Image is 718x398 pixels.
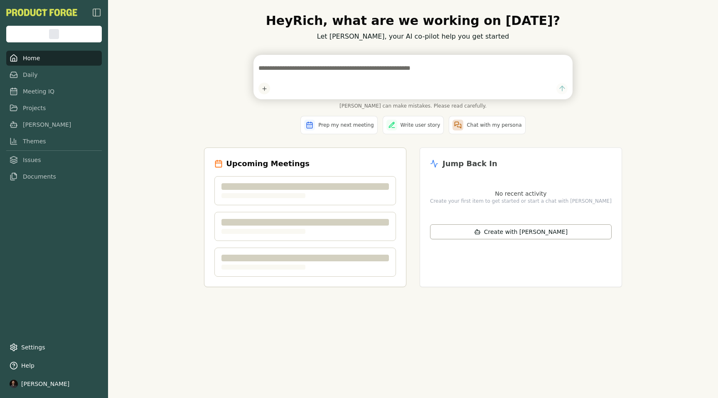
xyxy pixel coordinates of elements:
h2: Upcoming Meetings [226,158,310,170]
span: [PERSON_NAME] can make mistakes. Please read carefully. [253,103,573,109]
a: Documents [6,169,102,184]
p: Create your first item to get started or start a chat with [PERSON_NAME] [430,198,612,204]
button: Write user story [383,116,444,134]
p: Let [PERSON_NAME], your AI co-pilot help you get started [204,32,622,42]
button: [PERSON_NAME] [6,376,102,391]
h1: Hey Rich , what are we working on [DATE]? [204,13,622,28]
button: Create with [PERSON_NAME] [430,224,612,239]
a: Themes [6,134,102,149]
span: Chat with my persona [467,122,521,128]
button: Prep my next meeting [300,116,377,134]
button: PF-Logo [6,9,77,16]
button: Send message [556,83,568,94]
button: Close Sidebar [92,7,102,17]
img: Product Forge [6,9,77,16]
a: [PERSON_NAME] [6,117,102,132]
a: Settings [6,340,102,355]
button: Add content to chat [258,83,270,94]
a: Projects [6,101,102,115]
a: Issues [6,152,102,167]
img: profile [10,380,18,388]
p: No recent activity [430,189,612,198]
span: Write user story [401,122,440,128]
img: sidebar [92,7,102,17]
span: Prep my next meeting [318,122,374,128]
a: Meeting IQ [6,84,102,99]
a: Daily [6,67,102,82]
a: Home [6,51,102,66]
h2: Jump Back In [443,158,497,170]
button: Chat with my persona [449,116,525,134]
button: Help [6,358,102,373]
span: Create with [PERSON_NAME] [484,228,568,236]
